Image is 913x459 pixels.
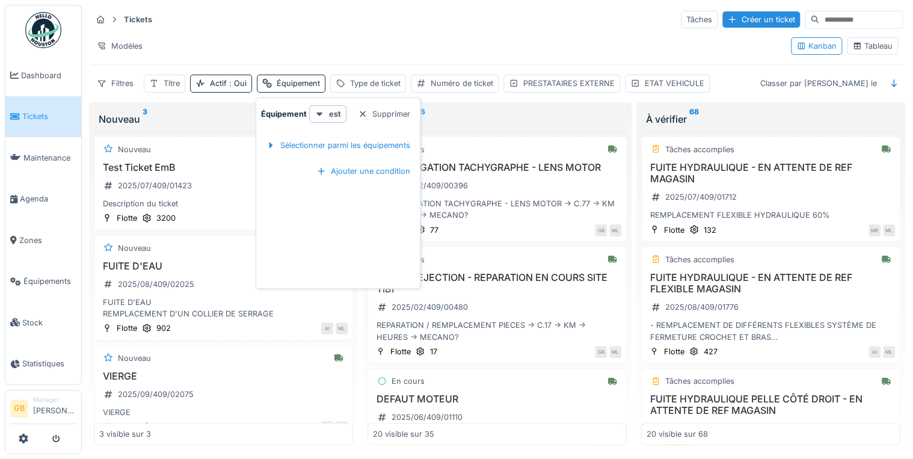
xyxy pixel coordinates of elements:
span: Stock [22,317,76,328]
div: Créer un ticket [722,11,800,28]
div: Tâches [681,11,718,28]
span: Dashboard [21,70,76,81]
img: Badge_color-CXgf-gQk.svg [25,12,61,48]
div: Nouveau [99,112,348,126]
div: Tableau [852,40,893,52]
span: Zones [19,235,76,246]
div: AI [321,421,333,433]
div: ETAT VEHICULE [645,78,704,89]
sup: 68 [689,112,699,126]
div: REPARATION / REMPLACEMENT PIECES -> C.17 -> KM -> HEURES -> MECANO? [373,319,621,342]
li: [PERSON_NAME] [33,395,76,421]
div: Tâches accomplies [665,144,734,155]
div: Flotte [117,212,137,224]
div: Flotte [117,322,137,334]
h3: HOMOLOGATION TACHYGRAPHE - LENS MOTOR [373,162,621,173]
div: FUITE D'EAU REMPLACEMENT D'UN COLLIER DE SERRAGE [99,297,348,319]
div: 2025/06/409/01110 [392,411,463,423]
div: 2025/02/409/00396 [392,180,468,191]
h3: FUITE D'EAU [99,260,348,272]
h3: FUITE HYDRAULIQUE PELLE CÔTÉ DROIT - EN ATTENTE DE REF MAGASIN [647,393,895,416]
strong: Équipement [261,108,307,120]
span: : Oui [227,79,247,88]
div: AI [321,322,333,334]
div: Nouveau [118,242,151,254]
div: Flotte [664,346,684,357]
div: ML [609,224,621,236]
div: 2025/07/409/01423 [118,180,192,191]
h3: VIERGE [99,371,348,382]
h3: VERIN D'EJECTION - REPARATION EN COURS SITE TIBI [373,272,621,295]
sup: 3 [143,112,147,126]
div: REMPLACEMENT FLEXIBLE HYDRAULIQUE 60% [647,209,895,221]
div: 132 [704,224,716,236]
div: Tâches accomplies [665,254,734,265]
div: 2025/07/409/01712 [665,191,737,203]
div: HOMOLOGATION TACHYGRAPHE - LENS MOTOR -> C.77 -> KM -> HEURES -> MECANO? [373,198,621,221]
h3: DEFAUT MOTEUR [373,393,621,405]
div: Description du ticket [99,198,348,209]
div: Kanban [796,40,837,52]
div: Tâches accomplies [665,375,734,387]
div: Flotte [664,224,684,236]
div: Flotte [390,346,411,357]
div: PRESTATAIRES EXTERNE [523,78,615,89]
div: Modèles [91,37,148,55]
span: Agenda [20,193,76,205]
div: ML [336,322,348,334]
div: Manager [33,395,76,404]
div: Supprimer [353,106,415,122]
div: 137 [156,421,168,433]
div: ML [883,224,895,236]
div: MR [868,224,881,236]
div: Titre [164,78,180,89]
div: Actif [210,78,247,89]
div: 2025/08/409/01776 [665,301,739,313]
div: 3200 [156,212,176,224]
div: 427 [704,346,718,357]
div: 77 [430,224,438,236]
div: 3 visible sur 3 [99,428,151,440]
div: Équipement [277,78,320,89]
div: Classer par [PERSON_NAME] le [755,75,882,92]
span: Tickets [22,111,76,122]
span: Équipements [23,276,76,287]
li: GB [10,399,28,417]
div: Filtres [91,75,139,92]
span: Maintenance [23,152,76,164]
div: ML [609,346,621,358]
div: 2025/08/409/02025 [118,279,194,290]
div: Ajouter une condition [312,163,415,179]
div: VIERGE [99,407,348,418]
div: En cours [392,375,425,387]
h3: FUITE HYDRAULIQUE - EN ATTENTE DE REF MAGASIN [647,162,895,185]
div: En cours [372,112,622,126]
h3: FUITE HYDRAULIQUE - EN ATTENTE DE REF FLEXIBLE MAGASIN [647,272,895,295]
div: Type de ticket [350,78,401,89]
span: Statistiques [22,358,76,369]
div: Flotte [117,421,137,433]
div: ML [883,346,895,358]
div: AI [868,346,881,358]
strong: est [329,108,341,120]
div: Sélectionner parmi les équipements [261,137,415,153]
div: 902 [156,322,171,334]
div: GB [595,346,607,358]
div: Nouveau [118,353,151,364]
strong: Tickets [119,14,157,25]
div: 20 visible sur 35 [373,428,434,440]
div: Numéro de ticket [431,78,493,89]
div: - REMPLACEMENT DE DIFFÉRENTS FLEXIBLES SYSTÈME DE FERMETURE CROCHET ET BRAS - NIVEAU HYDRAULIQUE [647,319,895,342]
div: 2025/02/409/00480 [392,301,468,313]
div: GB [595,224,607,236]
div: 17 [430,346,437,357]
h3: Test Ticket EmB [99,162,348,173]
div: 20 visible sur 68 [647,428,708,440]
div: 2025/09/409/02075 [118,389,194,400]
div: Nouveau [118,144,151,155]
div: À vérifier [646,112,896,126]
div: ML [336,421,348,433]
